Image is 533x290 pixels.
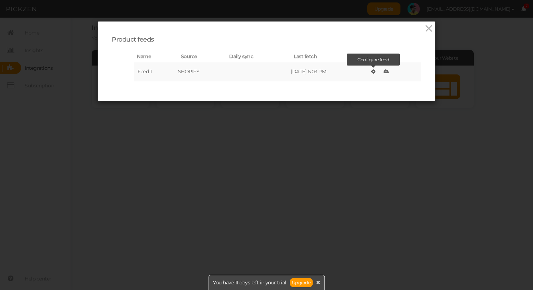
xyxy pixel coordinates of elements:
td: Feed 1 [134,62,178,81]
span: Daily sync [229,53,253,60]
span: Source [181,53,197,60]
span: Last fetch [294,53,317,60]
a: Upgrade [290,278,313,287]
td: [DATE] 6:03 PM [291,62,368,81]
span: Name [137,53,151,60]
td: SHOPIFY [178,62,226,81]
span: You have 11 days left in your trial [213,280,286,285]
tip-tip: Configure feed [357,57,389,62]
span: Product feeds [112,36,154,43]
